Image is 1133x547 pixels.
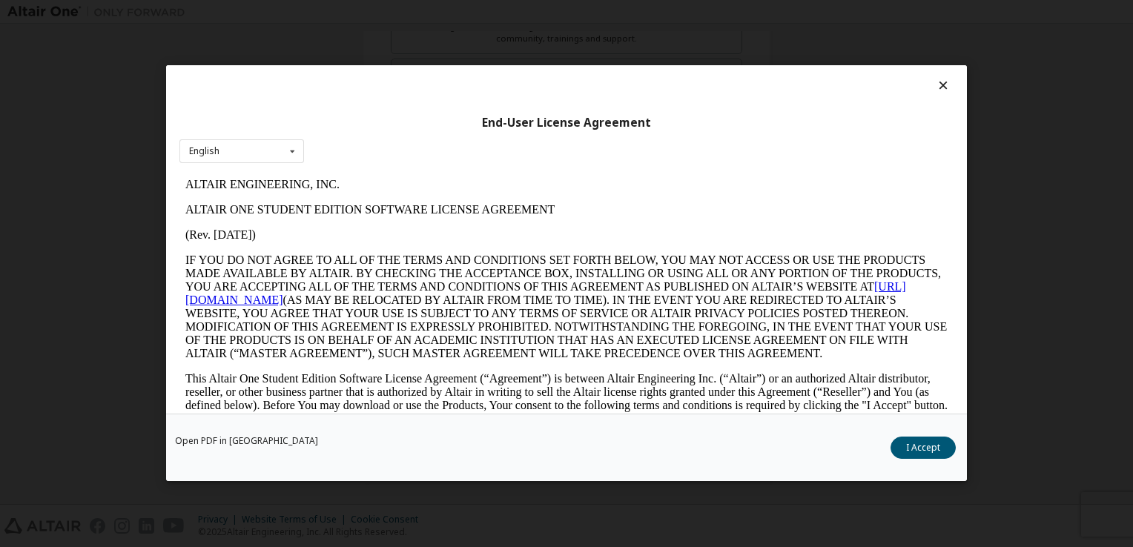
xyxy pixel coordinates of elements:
[6,56,768,70] p: (Rev. [DATE])
[179,116,954,130] div: End-User License Agreement
[6,108,727,134] a: [URL][DOMAIN_NAME]
[891,437,956,460] button: I Accept
[175,437,318,446] a: Open PDF in [GEOGRAPHIC_DATA]
[6,31,768,44] p: ALTAIR ONE STUDENT EDITION SOFTWARE LICENSE AGREEMENT
[6,200,768,253] p: This Altair One Student Edition Software License Agreement (“Agreement”) is between Altair Engine...
[189,147,219,156] div: English
[6,6,768,19] p: ALTAIR ENGINEERING, INC.
[6,82,768,188] p: IF YOU DO NOT AGREE TO ALL OF THE TERMS AND CONDITIONS SET FORTH BELOW, YOU MAY NOT ACCESS OR USE...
